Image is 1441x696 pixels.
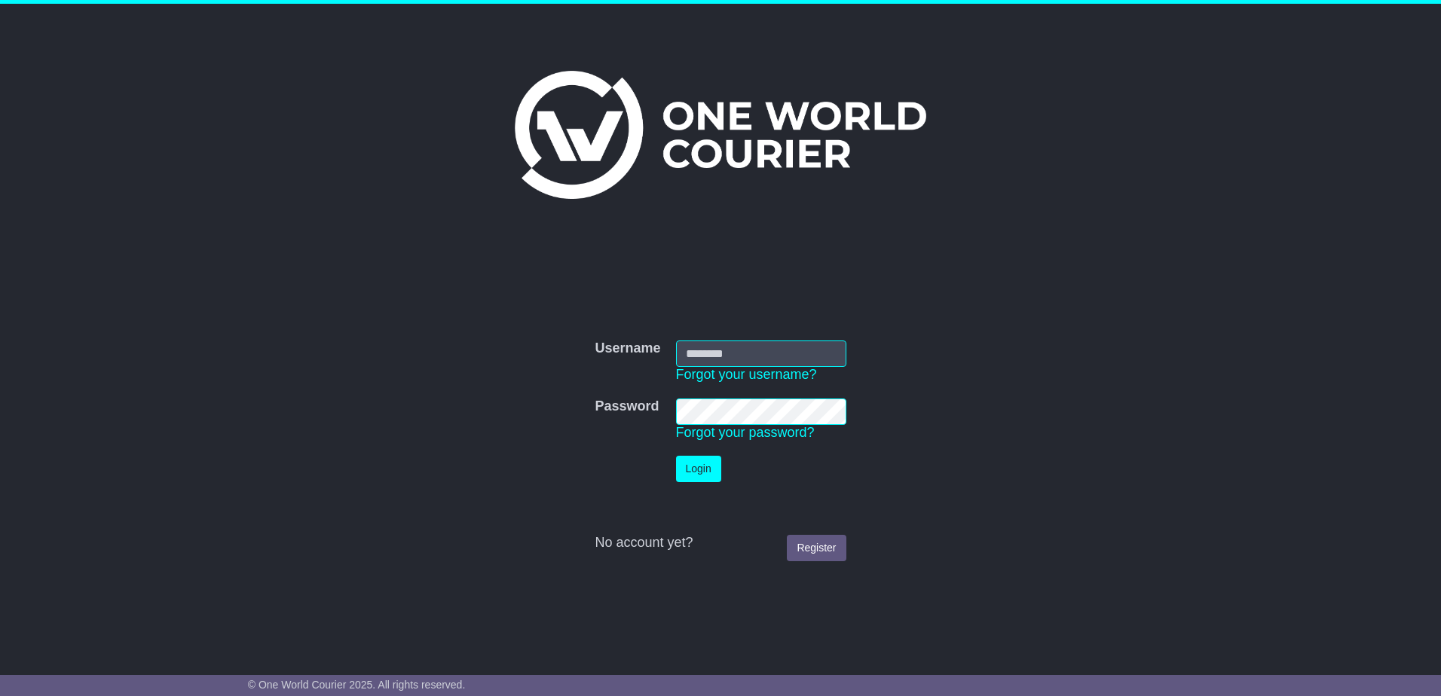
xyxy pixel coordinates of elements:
div: No account yet? [595,535,846,551]
a: Forgot your password? [676,425,815,440]
label: Password [595,398,659,415]
a: Forgot your username? [676,367,817,382]
button: Login [676,456,721,482]
span: © One World Courier 2025. All rights reserved. [248,679,466,691]
img: One World [515,71,926,199]
label: Username [595,340,660,357]
a: Register [787,535,846,561]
